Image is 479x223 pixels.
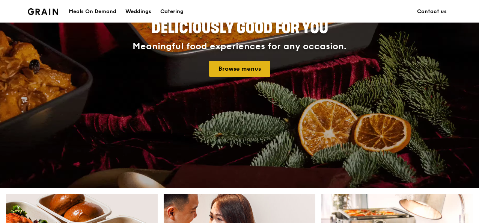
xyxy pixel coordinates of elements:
[28,8,58,15] img: Grain
[160,0,184,23] div: Catering
[121,0,156,23] a: Weddings
[69,0,116,23] div: Meals On Demand
[413,0,451,23] a: Contact us
[209,61,270,77] a: Browse menus
[104,41,375,52] div: Meaningful food experiences for any occasion.
[151,19,328,37] span: Deliciously good for you
[125,0,151,23] div: Weddings
[156,0,188,23] a: Catering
